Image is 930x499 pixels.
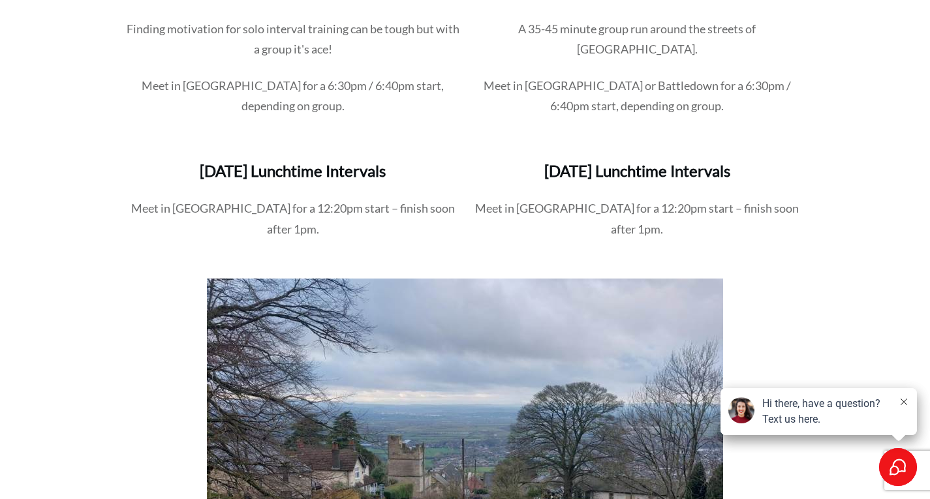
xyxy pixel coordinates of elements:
[471,198,804,255] p: Meet in [GEOGRAPHIC_DATA] for a 12:20pm start – finish soon after 1pm.
[127,19,460,76] p: Finding motivation for solo interval training can be tough but with a group it's ace!
[127,76,460,132] p: Meet in [GEOGRAPHIC_DATA] for a 6:30pm / 6:40pm start, depending on group.
[127,198,460,255] p: Meet in [GEOGRAPHIC_DATA] for a 12:20pm start – finish soon after 1pm.
[127,160,460,198] h3: [DATE] Lunchtime Intervals
[471,19,804,76] p: A 35-45 minute group run around the streets of [GEOGRAPHIC_DATA].
[471,76,804,132] p: Meet in [GEOGRAPHIC_DATA] or Battledown for a 6:30pm / 6:40pm start, depending on group.
[471,160,804,198] h3: [DATE] Lunchtime Intervals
